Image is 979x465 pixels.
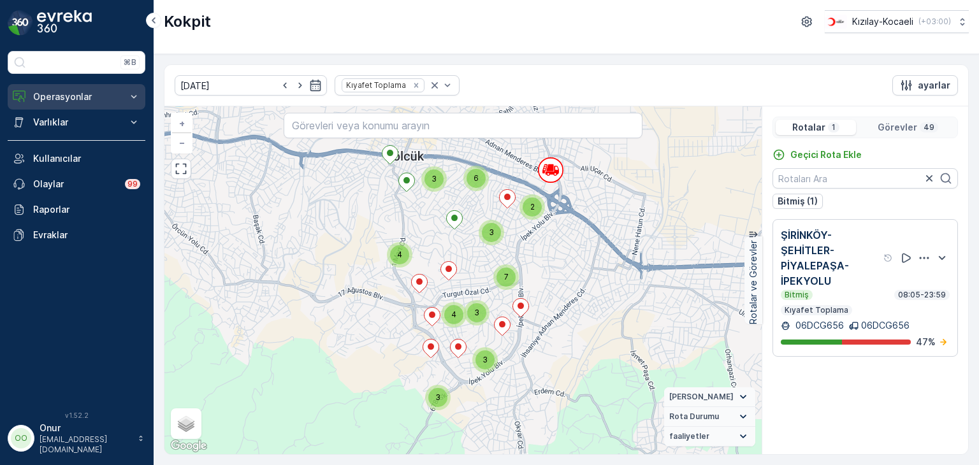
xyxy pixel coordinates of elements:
div: Remove Kıyafet Toplama [409,80,423,90]
span: − [179,137,185,148]
p: Kokpit [164,11,211,32]
button: OOOnur[EMAIL_ADDRESS][DOMAIN_NAME] [8,422,145,455]
p: Onur [40,422,131,434]
input: dd/mm/yyyy [175,75,327,96]
a: Geçici Rota Ekle [772,148,862,161]
span: faaliyetler [669,431,709,441]
span: [PERSON_NAME] [669,392,734,402]
p: Bitmiş (1) [778,195,818,208]
span: v 1.52.2 [8,411,145,419]
a: Olaylar99 [8,171,145,197]
img: k%C4%B1z%C4%B1lay_0jL9uU1.png [825,15,847,29]
a: Yakınlaştır [172,114,191,133]
span: 7 [504,272,509,282]
img: Google [168,438,210,454]
a: Uzaklaştır [172,133,191,152]
button: Operasyonlar [8,84,145,110]
span: + [179,118,185,129]
input: Rotaları Ara [772,168,958,189]
summary: [PERSON_NAME] [664,387,755,407]
p: ayarlar [918,79,950,92]
input: Görevleri veya konumu arayın [284,113,642,138]
div: 3 [421,166,447,192]
div: OO [11,428,31,448]
p: Varlıklar [33,116,120,129]
span: Rota Durumu [669,411,719,422]
p: 49 [922,122,936,132]
p: Evraklar [33,229,140,241]
p: ⌘B [124,57,136,68]
a: Raporlar [8,197,145,222]
a: Kullanıcılar [8,146,145,171]
p: 47 % [916,336,936,348]
div: 3 [425,385,451,410]
span: 6 [474,173,479,183]
summary: Rota Durumu [664,407,755,427]
p: Kızılay-Kocaeli [852,15,913,28]
p: Bitmiş [783,290,810,300]
span: 3 [474,308,479,317]
a: Layers [172,410,200,438]
p: Kullanıcılar [33,152,140,165]
button: Kızılay-Kocaeli(+03:00) [825,10,969,33]
button: Bitmiş (1) [772,194,823,209]
summary: faaliyetler [664,427,755,447]
p: 1 [830,122,837,132]
span: 4 [397,250,402,259]
img: logo [8,10,33,36]
p: [EMAIL_ADDRESS][DOMAIN_NAME] [40,434,131,455]
a: Bu bölgeyi Google Haritalar'da açın (yeni pencerede açılır) [168,438,210,454]
p: Rotalar ve Görevler [747,240,760,324]
p: Geçici Rota Ekle [790,148,862,161]
div: 6 [463,166,489,191]
p: Rotalar [792,121,825,134]
div: Yardım Araç İkonu [883,253,894,263]
div: 7 [493,264,519,290]
div: 4 [441,302,467,327]
span: 3 [435,392,440,402]
p: Operasyonlar [33,90,120,103]
div: 3 [464,300,489,325]
div: Kıyafet Toplama [342,79,408,91]
p: 99 [127,179,138,189]
a: Evraklar [8,222,145,248]
p: 06DCG656 [793,319,844,332]
p: Kıyafet Toplama [783,305,850,315]
div: 3 [472,347,498,373]
button: Varlıklar [8,110,145,135]
span: 3 [431,174,437,183]
div: 4 [387,242,412,268]
p: 06DCG656 [861,319,910,332]
img: logo_dark-DEwI_e13.png [37,10,92,36]
span: 2 [530,202,535,211]
p: Raporlar [33,203,140,216]
div: 2 [519,194,545,220]
p: ŞİRİNKÖY-ŞEHİTLER-PİYALEPAŞA-İPEKYOLU [781,227,881,289]
p: Görevler [878,121,917,134]
span: 4 [451,310,456,319]
p: Olaylar [33,178,117,190]
span: 3 [482,355,488,364]
p: ( +03:00 ) [918,17,951,27]
span: 3 [489,227,494,237]
p: 08:05-23:59 [897,290,947,300]
button: ayarlar [892,75,958,96]
div: 3 [479,220,504,245]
